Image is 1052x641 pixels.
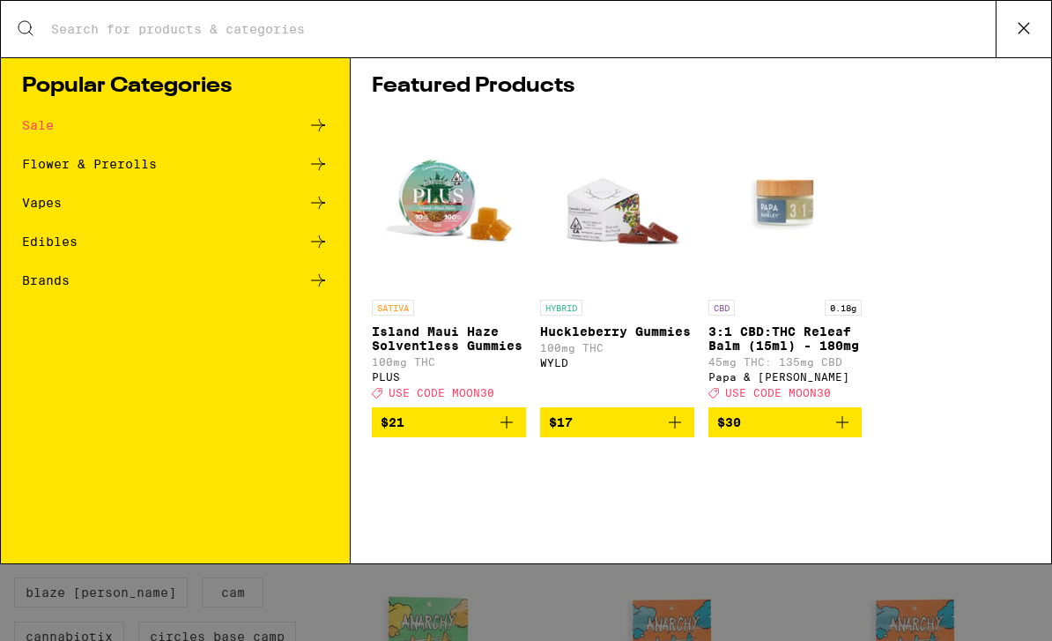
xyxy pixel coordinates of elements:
span: USE CODE MOON30 [389,387,494,399]
div: PLUS [372,371,526,383]
span: USE CODE MOON30 [725,387,831,399]
a: Open page for Island Maui Haze Solventless Gummies from PLUS [372,115,526,407]
a: Brands [22,270,329,291]
p: 45mg THC: 135mg CBD [708,356,863,368]
p: Island Maui Haze Solventless Gummies [372,324,526,353]
p: 0.18g [825,300,862,316]
span: Hi. Need any help? [11,12,127,26]
p: 3:1 CBD:THC Releaf Balm (15ml) - 180mg [708,324,863,353]
input: Search for products & categories [50,21,996,37]
span: $21 [381,415,404,429]
button: Add to bag [372,407,526,437]
a: Open page for Huckleberry Gummies from WYLD [540,115,694,407]
h1: Featured Products [372,76,1030,97]
div: Papa & [PERSON_NAME] [708,371,863,383]
div: WYLD [540,357,694,369]
a: Vapes [22,192,329,213]
div: Flower & Prerolls [22,158,157,170]
div: Vapes [22,197,62,209]
button: Add to bag [540,407,694,437]
p: 100mg THC [372,356,526,368]
img: Papa & Barkley - 3:1 CBD:THC Releaf Balm (15ml) - 180mg [708,115,863,291]
p: SATIVA [372,300,414,316]
a: Flower & Prerolls [22,153,329,175]
p: 100mg THC [540,342,694,354]
p: CBD [708,300,735,316]
span: $30 [717,415,741,429]
div: Sale [22,119,54,131]
p: HYBRID [540,300,582,316]
img: PLUS - Island Maui Haze Solventless Gummies [372,115,526,291]
span: $17 [549,415,573,429]
div: Edibles [22,235,78,248]
a: Open page for 3:1 CBD:THC Releaf Balm (15ml) - 180mg from Papa & Barkley [708,115,863,407]
div: Brands [22,274,70,287]
p: Huckleberry Gummies [540,324,694,339]
img: WYLD - Huckleberry Gummies [540,115,694,291]
a: Edibles [22,231,329,252]
button: Add to bag [708,407,863,437]
h1: Popular Categories [22,76,329,97]
a: Sale [22,115,329,136]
